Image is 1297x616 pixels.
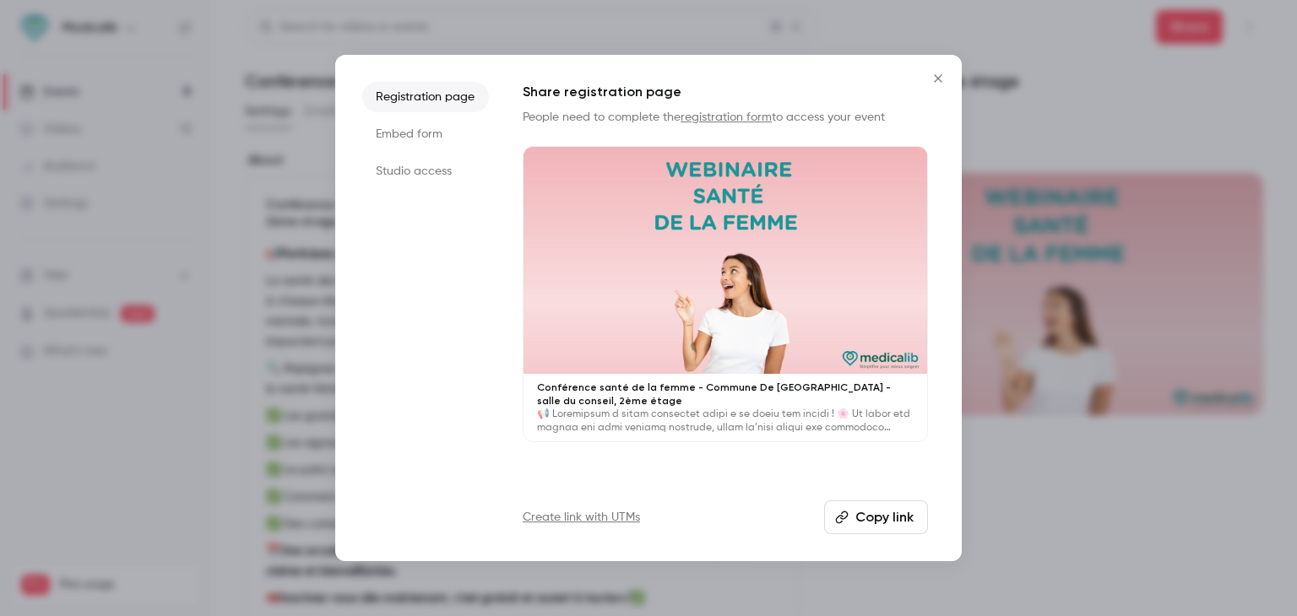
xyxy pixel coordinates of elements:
button: Copy link [824,500,928,534]
li: Studio access [362,156,489,186]
a: Conférence santé de la femme - Commune De [GEOGRAPHIC_DATA] - salle du conseil, 2ème étage📢 Lorem... [523,146,928,442]
p: People need to complete the to access your event [523,109,928,126]
h1: Share registration page [523,82,928,102]
li: Registration page [362,82,489,112]
a: registration form [681,111,772,123]
a: Create link with UTMs [523,509,640,526]
button: Close [921,62,955,95]
li: Embed form [362,119,489,149]
p: 📢 Loremipsum d sitam consectet adipi e se doeiu tem incidi ! 🌸 Ut labor etd magnaa eni admi venia... [537,408,914,435]
p: Conférence santé de la femme - Commune De [GEOGRAPHIC_DATA] - salle du conseil, 2ème étage [537,381,914,408]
